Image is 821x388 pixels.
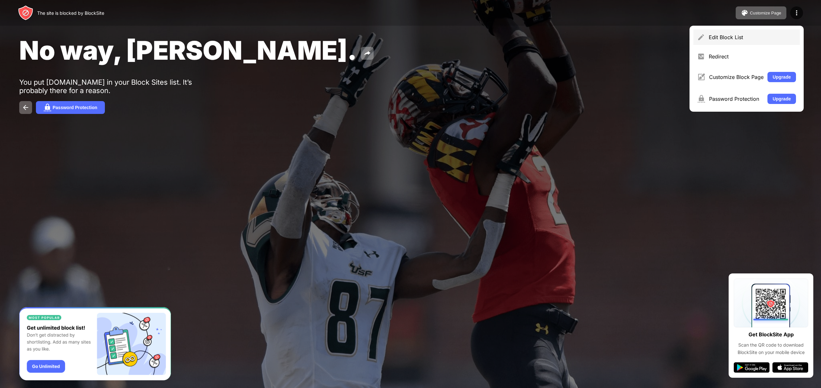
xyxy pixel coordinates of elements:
[736,6,786,19] button: Customize Page
[19,307,171,381] iframe: Banner
[709,53,796,60] div: Redirect
[709,74,764,80] div: Customize Block Page
[44,104,51,111] img: password.svg
[772,362,808,373] img: app-store.svg
[734,279,808,327] img: qrcode.svg
[37,10,104,16] div: The site is blocked by BlockSite
[709,96,764,102] div: Password Protection
[697,33,705,41] img: menu-pencil.svg
[741,9,749,17] img: pallet.svg
[18,5,33,21] img: header-logo.svg
[697,73,705,81] img: menu-customize.svg
[36,101,105,114] button: Password Protection
[697,53,705,60] img: menu-redirect.svg
[793,9,800,17] img: menu-icon.svg
[22,104,30,111] img: back.svg
[767,94,796,104] button: Upgrade
[767,72,796,82] button: Upgrade
[734,341,808,356] div: Scan the QR code to download BlockSite on your mobile device
[363,49,371,57] img: share.svg
[709,34,796,40] div: Edit Block List
[19,78,217,95] div: You put [DOMAIN_NAME] in your Block Sites list. It’s probably there for a reason.
[750,11,781,15] div: Customize Page
[734,362,770,373] img: google-play.svg
[19,35,357,66] span: No way, [PERSON_NAME].
[697,95,705,103] img: menu-password.svg
[53,105,97,110] div: Password Protection
[749,330,794,339] div: Get BlockSite App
